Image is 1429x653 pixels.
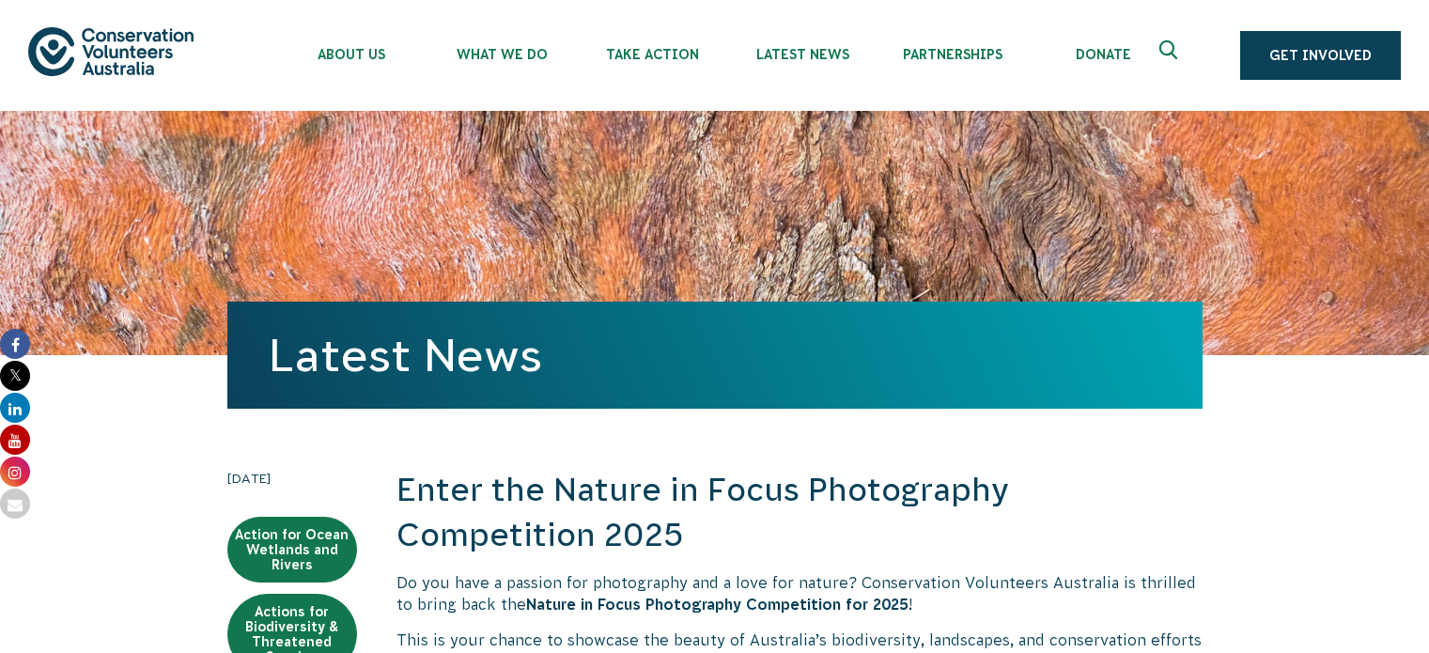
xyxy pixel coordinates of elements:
[878,47,1028,62] span: Partnerships
[727,47,878,62] span: Latest News
[1148,33,1193,78] button: Expand search box Close search box
[1240,31,1401,80] a: Get Involved
[526,596,909,613] strong: Nature in Focus Photography Competition for 2025
[1028,47,1178,62] span: Donate
[396,468,1203,557] h2: Enter the Nature in Focus Photography Competition 2025
[276,47,427,62] span: About Us
[28,27,194,75] img: logo.svg
[269,330,542,381] a: Latest News
[227,517,357,583] a: Action for Ocean Wetlands and Rivers
[427,47,577,62] span: What We Do
[1159,40,1183,70] span: Expand search box
[396,572,1203,614] p: Do you have a passion for photography and a love for nature? Conservation Volunteers Australia is...
[577,47,727,62] span: Take Action
[227,468,357,489] time: [DATE]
